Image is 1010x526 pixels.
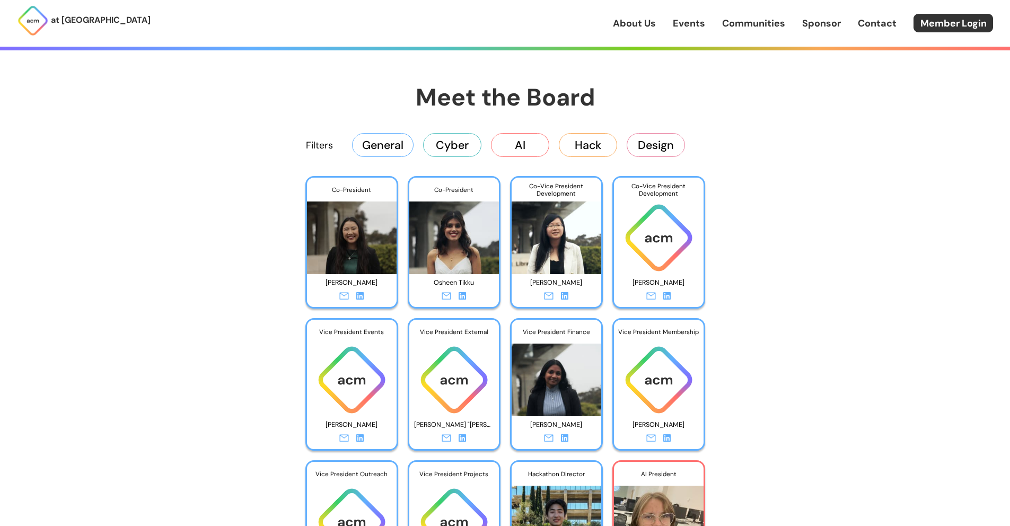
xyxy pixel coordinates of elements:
[512,193,601,274] img: Photo of Angela Hu
[627,133,685,156] button: Design
[619,417,699,433] p: [PERSON_NAME]
[409,320,499,344] div: Vice President External
[614,201,704,274] img: ACM logo
[614,344,704,416] img: ACM logo
[17,5,49,37] img: ACM Logo
[251,82,760,113] h1: Meet the Board
[512,335,601,416] img: Photo of Shreya Nagunuri
[512,178,601,202] div: Co-Vice President Development
[516,275,596,291] p: [PERSON_NAME]
[414,275,494,291] p: Osheen Tikku
[307,178,397,202] div: Co-President
[512,320,601,344] div: Vice President Finance
[722,16,785,30] a: Communities
[516,417,596,433] p: [PERSON_NAME]
[614,320,704,344] div: Vice President Membership
[914,14,993,32] a: Member Login
[312,417,392,433] p: [PERSON_NAME]
[352,133,414,156] button: General
[414,417,494,433] p: [PERSON_NAME] "[PERSON_NAME]" [PERSON_NAME]
[409,344,499,416] img: ACM logo
[512,462,601,486] div: Hackathon Director
[614,462,704,486] div: AI President
[409,193,499,274] img: Photo of Osheen Tikku
[307,320,397,344] div: Vice President Events
[409,462,499,486] div: Vice President Projects
[51,13,151,27] p: at [GEOGRAPHIC_DATA]
[306,138,333,152] p: Filters
[858,16,897,30] a: Contact
[559,133,617,156] button: Hack
[673,16,705,30] a: Events
[409,178,499,202] div: Co-President
[307,462,397,486] div: Vice President Outreach
[614,178,704,202] div: Co-Vice President Development
[613,16,656,30] a: About Us
[307,193,397,274] img: Photo of Murou Wang
[307,344,397,416] img: ACM logo
[312,275,392,291] p: [PERSON_NAME]
[423,133,481,156] button: Cyber
[802,16,841,30] a: Sponsor
[17,5,151,37] a: at [GEOGRAPHIC_DATA]
[619,275,699,291] p: [PERSON_NAME]
[491,133,549,156] button: AI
